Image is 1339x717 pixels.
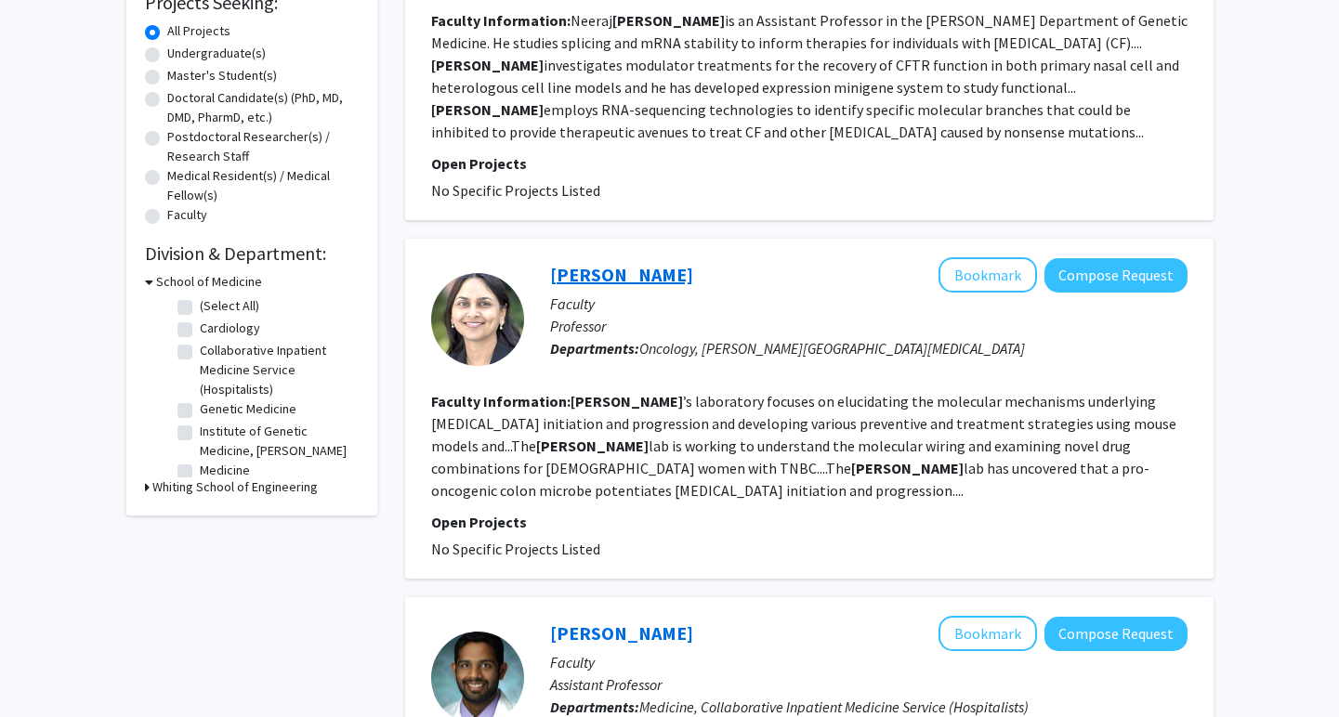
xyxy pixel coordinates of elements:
[167,166,359,205] label: Medical Resident(s) / Medical Fellow(s)
[200,319,260,338] label: Cardiology
[550,339,639,358] b: Departments:
[167,205,207,225] label: Faculty
[550,315,1188,337] p: Professor
[550,697,639,716] b: Departments:
[431,152,1188,175] p: Open Projects
[431,56,544,74] b: [PERSON_NAME]
[14,633,79,703] iframe: Chat
[167,88,359,127] label: Doctoral Candidate(s) (PhD, MD, DMD, PharmD, etc.)
[550,621,693,645] a: [PERSON_NAME]
[167,127,359,166] label: Postdoctoral Researcher(s) / Research Staff
[431,511,1188,533] p: Open Projects
[431,11,1188,141] fg-read-more: Neeraj is an Assistant Professor in the [PERSON_NAME] Department of Genetic Medicine. He studies ...
[200,461,250,480] label: Medicine
[156,272,262,292] h3: School of Medicine
[939,616,1037,651] button: Add Ishaan Gupta to Bookmarks
[1044,258,1188,293] button: Compose Request to Dipali Sharma
[167,66,277,85] label: Master's Student(s)
[167,44,266,63] label: Undergraduate(s)
[939,257,1037,293] button: Add Dipali Sharma to Bookmarks
[431,392,571,411] b: Faculty Information:
[639,697,1029,716] span: Medicine, Collaborative Inpatient Medicine Service (Hospitalists)
[200,422,354,461] label: Institute of Genetic Medicine, [PERSON_NAME]
[851,459,964,477] b: [PERSON_NAME]
[431,100,544,119] b: [PERSON_NAME]
[200,296,259,316] label: (Select All)
[612,11,725,30] b: [PERSON_NAME]
[145,242,359,265] h2: Division & Department:
[639,339,1025,358] span: Oncology, [PERSON_NAME][GEOGRAPHIC_DATA][MEDICAL_DATA]
[200,341,354,399] label: Collaborative Inpatient Medicine Service (Hospitalists)
[571,392,683,411] b: [PERSON_NAME]
[550,263,693,286] a: [PERSON_NAME]
[431,181,600,200] span: No Specific Projects Listed
[1044,617,1188,651] button: Compose Request to Ishaan Gupta
[550,673,1188,696] p: Assistant Professor
[200,399,296,419] label: Genetic Medicine
[550,651,1188,673] p: Faculty
[431,540,600,558] span: No Specific Projects Listed
[152,477,318,497] h3: Whiting School of Engineering
[431,11,571,30] b: Faculty Information:
[431,392,1176,500] fg-read-more: ’s laboratory focuses on elucidating the molecular mechanisms underlying [MEDICAL_DATA] initiatio...
[550,293,1188,315] p: Faculty
[536,437,649,455] b: [PERSON_NAME]
[167,21,230,41] label: All Projects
